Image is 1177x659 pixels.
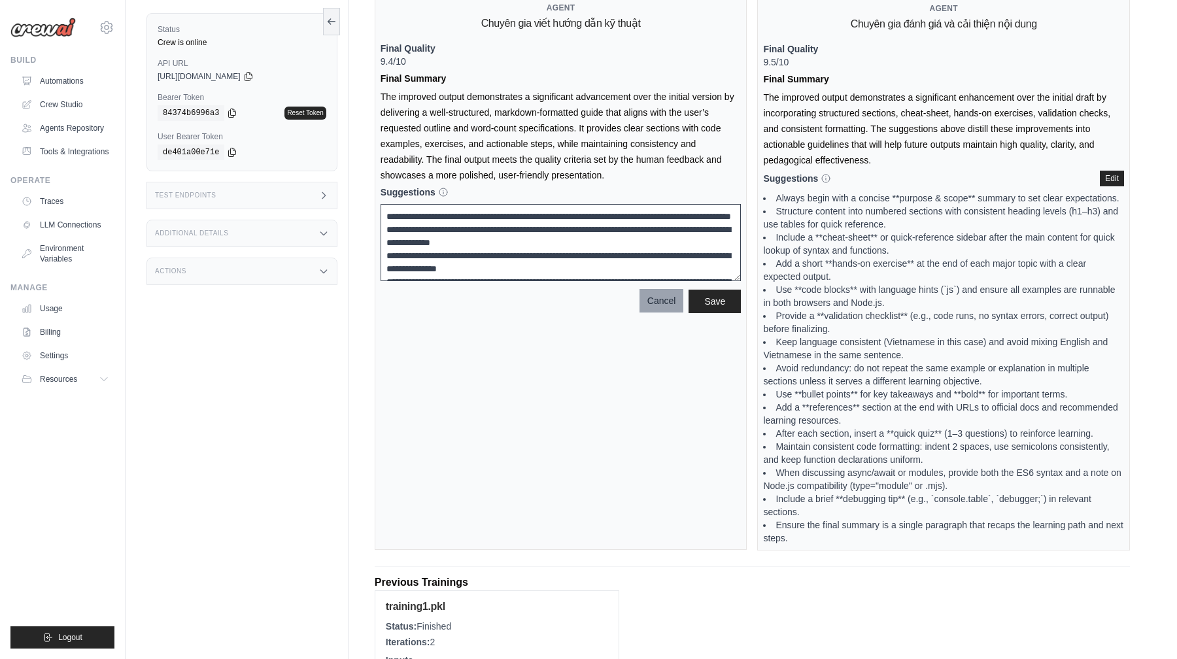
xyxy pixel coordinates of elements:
button: Edit [1100,171,1124,186]
li: Use **bullet points** for key takeaways and **bold** for important terms. [763,388,1124,401]
li: Provide a **validation checklist** (e.g., code runs, no syntax errors, correct output) before fin... [763,309,1124,335]
code: de401a00e71e [158,144,224,160]
p: Previous Trainings [375,575,1130,590]
img: Logo [10,18,76,37]
p: Final Summary [763,71,1124,87]
div: Build [10,55,114,65]
p: 9.5/10 [763,42,1124,69]
h3: Additional Details [155,229,228,237]
a: Environment Variables [16,238,114,269]
label: User Bearer Token [158,131,326,142]
a: Reset Token [284,107,326,120]
p: 2 [386,635,608,649]
div: Manage [10,282,114,293]
iframe: Chat Widget [1112,596,1177,659]
div: Operate [10,175,114,186]
a: Settings [16,345,114,366]
li: Structure content into numbered sections with consistent heading levels (h1–h3) and use tables fo... [763,205,1124,231]
a: Traces [16,191,114,212]
a: Agents Repository [16,118,114,139]
a: Crew Studio [16,94,114,115]
li: Include a brief **debugging tip** (e.g., `console.table`, `debugger;`) in relevant sections. [763,492,1124,518]
h3: Test Endpoints [155,192,216,199]
li: When discussing async/await or modules, provide both the ES6 syntax and a note on Node.js compati... [763,466,1124,492]
li: Add a short **hands‑on exercise** at the end of each major topic with a clear expected output. [763,257,1124,283]
button: Save [689,290,741,313]
h2: Chuyên gia đánh giá và cải thiện nội dung [851,16,1037,32]
span: Save [704,295,725,308]
p: Suggestions [763,172,831,185]
p: 9.4/10 [381,42,742,68]
h3: training1.pkl [386,599,608,615]
p: Finished [386,620,608,633]
p: Suggestions [381,186,449,199]
li: After each section, insert a **quick quiz** (1–3 questions) to reinforce learning. [763,427,1124,440]
label: Bearer Token [158,92,326,103]
label: API URL [158,58,326,69]
span: Agent [929,3,958,14]
h3: Actions [155,267,186,275]
strong: Final Quality [763,44,818,54]
li: Ensure the final summary is a single paragraph that recaps the learning path and next steps. [763,518,1124,545]
strong: Iterations: [386,637,430,647]
a: Usage [16,298,114,319]
a: Billing [16,322,114,343]
button: Logout [10,626,114,649]
span: Agent [547,3,575,13]
span: Logout [58,632,82,643]
strong: Status: [386,621,417,632]
a: Tools & Integrations [16,141,114,162]
label: Status [158,24,326,35]
li: Maintain consistent code formatting: indent 2 spaces, use semicolons consistently, and keep funct... [763,440,1124,466]
li: Keep language consistent (Vietnamese in this case) and avoid mixing English and Vietnamese in the... [763,335,1124,362]
a: Automations [16,71,114,92]
button: Resources [16,369,114,390]
a: LLM Connections [16,214,114,235]
div: Tiện ích trò chuyện [1112,596,1177,659]
h2: Chuyên gia viết hướng dẫn kỹ thuật [481,16,641,31]
div: Crew is online [158,37,326,48]
li: Avoid redundancy: do not repeat the same example or explanation in multiple sections unless it se... [763,362,1124,388]
button: Cancel [640,289,684,313]
li: Always begin with a concise **purpose & scope** summary to set clear expectations. [763,192,1124,205]
code: 84374b6996a3 [158,105,224,121]
span: [URL][DOMAIN_NAME] [158,71,241,82]
span: Resources [40,374,77,384]
li: Use **code blocks** with language hints (`js`) and ensure all examples are runnable in both brows... [763,283,1124,309]
strong: Final Quality [381,43,435,54]
p: Final Summary [381,71,742,86]
li: Include a **cheat‑sheet** or quick‑reference sidebar after the main content for quick lookup of s... [763,231,1124,257]
li: Add a **references** section at the end with URLs to official docs and recommended learning resou... [763,401,1124,427]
